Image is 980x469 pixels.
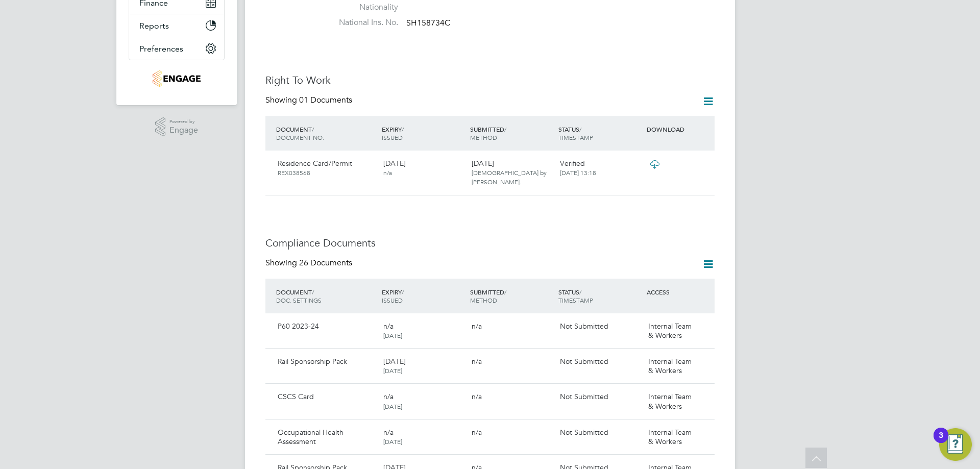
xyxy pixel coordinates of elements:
[470,133,497,141] span: METHOD
[470,296,497,304] span: METHOD
[169,117,198,126] span: Powered by
[556,120,644,146] div: STATUS
[556,283,644,309] div: STATUS
[383,392,394,401] span: n/a
[169,126,198,135] span: Engage
[155,117,199,137] a: Powered byEngage
[648,322,692,340] span: Internal Team & Workers
[648,392,692,410] span: Internal Team & Workers
[278,357,347,366] span: Rail Sponsorship Pack
[139,21,169,31] span: Reports
[406,18,450,28] span: SH158734C
[648,428,692,446] span: Internal Team & Workers
[379,283,468,309] div: EXPIRY
[558,133,593,141] span: TIMESTAMP
[129,37,224,60] button: Preferences
[468,155,556,191] div: [DATE]
[472,357,482,366] span: n/a
[472,392,482,401] span: n/a
[382,296,403,304] span: ISSUED
[504,125,506,133] span: /
[379,120,468,146] div: EXPIRY
[274,120,379,146] div: DOCUMENT
[648,357,692,375] span: Internal Team & Workers
[560,168,596,177] span: [DATE] 13:18
[383,437,402,446] span: [DATE]
[278,168,310,177] span: REX038568
[939,435,943,449] div: 3
[472,168,547,186] span: [DEMOGRAPHIC_DATA] by [PERSON_NAME].
[274,283,379,309] div: DOCUMENT
[276,133,324,141] span: DOCUMENT NO.
[312,125,314,133] span: /
[139,44,183,54] span: Preferences
[644,120,715,138] div: DOWNLOAD
[327,17,398,28] label: National Ins. No.
[265,73,715,87] h3: Right To Work
[383,428,394,437] span: n/a
[468,283,556,309] div: SUBMITTED
[265,258,354,268] div: Showing
[504,288,506,296] span: /
[560,322,608,331] span: Not Submitted
[383,322,394,331] span: n/a
[579,125,581,133] span: /
[278,322,319,331] span: P60 2023-24
[276,296,322,304] span: DOC. SETTINGS
[558,296,593,304] span: TIMESTAMP
[299,95,352,105] span: 01 Documents
[312,288,314,296] span: /
[939,428,972,461] button: Open Resource Center, 3 new notifications
[327,2,398,13] label: Nationality
[383,168,392,177] span: n/a
[644,283,715,301] div: ACCESS
[560,159,585,168] span: Verified
[129,70,225,87] a: Go to home page
[383,331,402,339] span: [DATE]
[153,70,200,87] img: carmichael-logo-retina.png
[472,322,482,331] span: n/a
[560,357,608,366] span: Not Submitted
[472,428,482,437] span: n/a
[278,428,344,446] span: Occupational Health Assessment
[560,392,608,401] span: Not Submitted
[129,14,224,37] button: Reports
[579,288,581,296] span: /
[278,392,314,401] span: CSCS Card
[274,155,379,181] div: Residence Card/Permit
[299,258,352,268] span: 26 Documents
[265,236,715,250] h3: Compliance Documents
[383,357,406,366] span: [DATE]
[382,133,403,141] span: ISSUED
[402,125,404,133] span: /
[383,402,402,410] span: [DATE]
[468,120,556,146] div: SUBMITTED
[379,155,468,181] div: [DATE]
[265,95,354,106] div: Showing
[402,288,404,296] span: /
[383,366,402,375] span: [DATE]
[560,428,608,437] span: Not Submitted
